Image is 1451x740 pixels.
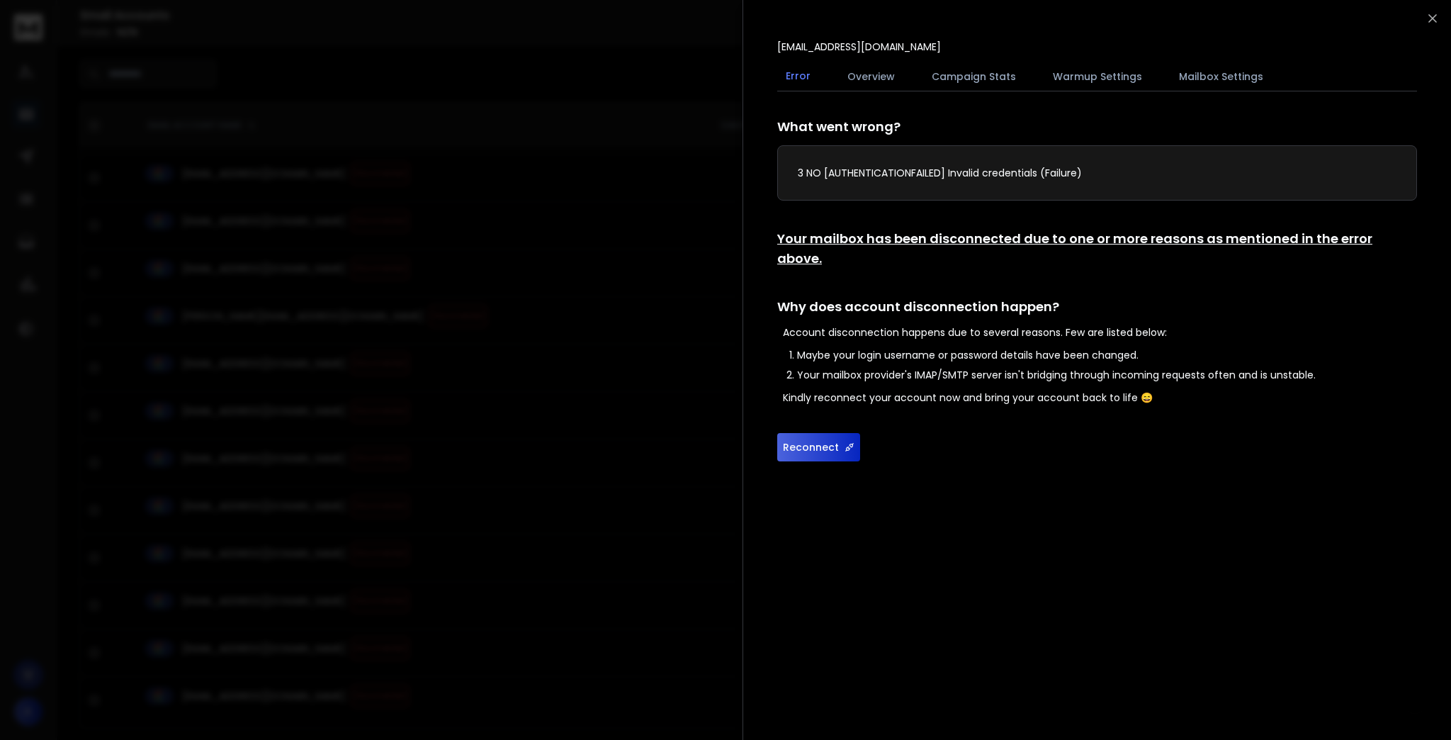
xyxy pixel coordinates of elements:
li: Maybe your login username or password details have been changed. [797,348,1417,362]
div: Intercom messenger [6,6,28,45]
h1: What went wrong? [777,117,1417,137]
h1: Why does account disconnection happen? [777,297,1417,317]
button: Mailbox Settings [1170,61,1272,92]
div: Intercom [6,6,28,45]
button: Error [777,60,819,93]
li: Your mailbox provider's IMAP/SMTP server isn't bridging through incoming requests often and is un... [797,368,1417,382]
p: Kindly reconnect your account now and bring your account back to life 😄 [783,391,1417,405]
p: [EMAIL_ADDRESS][DOMAIN_NAME] [777,40,941,54]
button: Campaign Stats [923,61,1024,92]
p: 3 NO [AUTHENTICATIONFAILED] Invalid credentials (Failure) [798,166,1396,180]
div: Close Intercom Messenger [6,6,28,45]
p: Account disconnection happens due to several reasons. Few are listed below: [783,325,1417,340]
button: Warmup Settings [1044,61,1151,92]
button: Reconnect [777,433,860,461]
iframe: Intercom live chat [1399,691,1433,725]
h1: Your mailbox has been disconnected due to one or more reasons as mentioned in the error above. [777,229,1417,269]
button: Overview [839,61,903,92]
